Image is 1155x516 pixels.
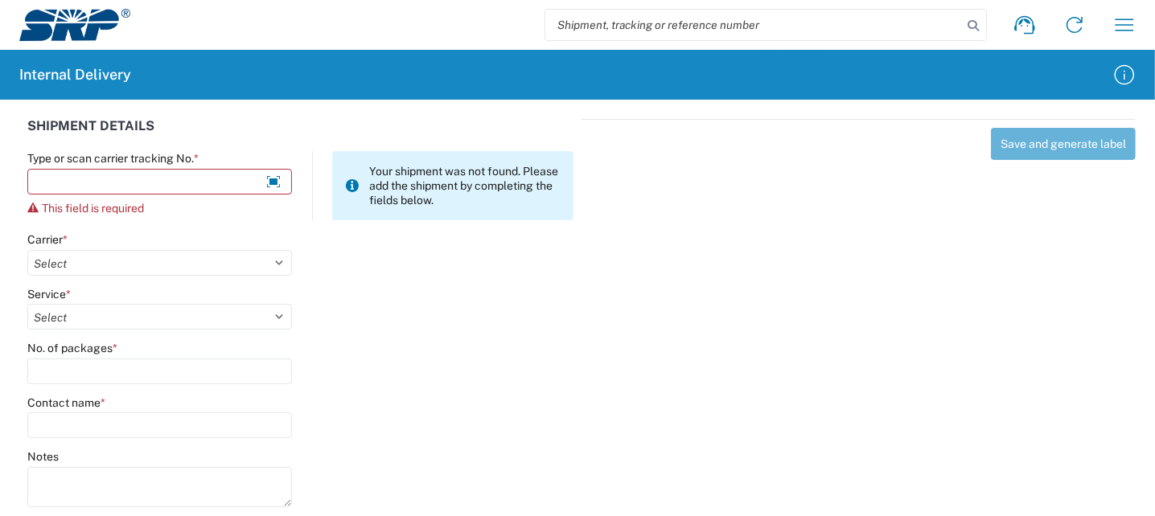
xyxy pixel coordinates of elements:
label: Service [27,287,71,301]
img: srp [19,9,130,41]
label: Carrier [27,232,68,247]
label: No. of packages [27,341,117,355]
h2: Internal Delivery [19,65,131,84]
span: This field is required [42,202,144,215]
label: Contact name [27,395,105,410]
label: Notes [27,449,59,464]
label: Type or scan carrier tracking No. [27,151,199,166]
input: Shipment, tracking or reference number [545,10,962,40]
div: SHIPMENT DETAILS [27,119,573,151]
span: Your shipment was not found. Please add the shipment by completing the fields below. [369,164,561,207]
